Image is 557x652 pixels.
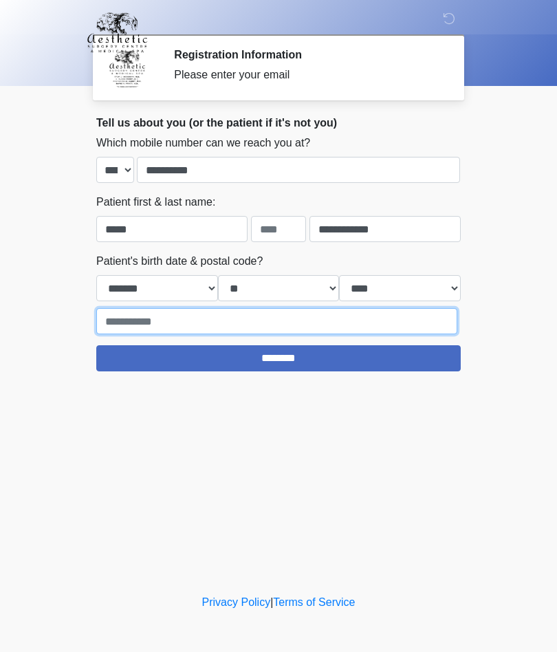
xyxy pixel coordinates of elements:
[96,135,310,151] label: Which mobile number can we reach you at?
[273,596,355,608] a: Terms of Service
[83,10,152,54] img: Aesthetic Surgery Centre, PLLC Logo
[174,67,440,83] div: Please enter your email
[96,194,215,210] label: Patient first & last name:
[270,596,273,608] a: |
[96,116,461,129] h2: Tell us about you (or the patient if it's not you)
[96,253,263,270] label: Patient's birth date & postal code?
[202,596,271,608] a: Privacy Policy
[107,48,148,89] img: Agent Avatar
